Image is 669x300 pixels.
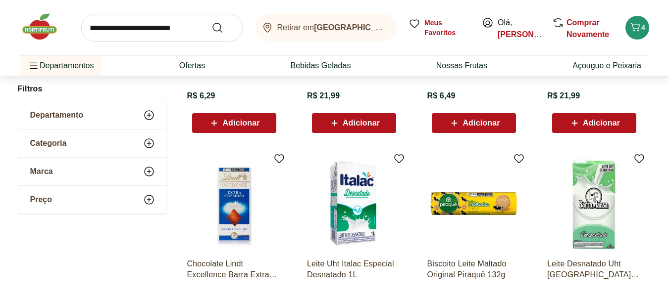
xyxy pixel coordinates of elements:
a: Leite Uht Italac Especial Desnatado 1L [307,258,401,280]
span: Adicionar [222,119,259,127]
span: Categoria [30,138,67,148]
button: Departamento [18,101,167,129]
button: Carrinho [625,16,649,40]
img: Chocolate Lindt Excellence Barra Extra Cremoso ao Leite 100g [187,157,281,251]
button: Marca [18,158,167,185]
span: R$ 21,99 [547,90,580,101]
span: Adicionar [583,119,620,127]
span: 4 [641,24,645,32]
button: Adicionar [312,113,396,133]
input: search [81,14,243,42]
a: Ofertas [179,60,205,72]
a: Bebidas Geladas [291,60,351,72]
button: Adicionar [192,113,276,133]
img: Biscoito Leite Maltado Original Piraquê 132g [427,157,521,251]
a: Leite Desnatado Uht [GEOGRAPHIC_DATA] 1L [547,258,641,280]
button: Adicionar [552,113,636,133]
button: Categoria [18,129,167,157]
span: Adicionar [463,119,500,127]
span: R$ 21,99 [307,90,340,101]
span: R$ 6,49 [427,90,455,101]
button: Retirar em[GEOGRAPHIC_DATA]/[GEOGRAPHIC_DATA] [255,14,397,42]
span: Olá, [498,17,542,41]
span: Adicionar [343,119,380,127]
span: Retirar em [277,23,387,32]
img: Leite Uht Italac Especial Desnatado 1L [307,157,401,251]
span: Departamento [30,110,84,120]
button: Submit Search [211,22,235,34]
a: [PERSON_NAME] [498,30,564,39]
button: Menu [28,54,40,78]
a: Açougue e Peixaria [572,60,641,72]
button: Preço [18,186,167,214]
a: Meus Favoritos [409,18,470,38]
span: Departamentos [28,54,94,78]
a: Comprar Novamente [566,18,609,39]
a: Chocolate Lindt Excellence Barra Extra Cremoso ao Leite 100g [187,258,281,280]
span: Marca [30,167,53,176]
a: Nossas Frutas [436,60,487,72]
span: R$ 6,29 [187,90,215,101]
button: Adicionar [432,113,516,133]
b: [GEOGRAPHIC_DATA]/[GEOGRAPHIC_DATA] [314,23,485,32]
span: Meus Favoritos [424,18,470,38]
span: Preço [30,195,52,205]
img: Leite Desnatado Uht Barra Mansa 1L [547,157,641,251]
a: Biscoito Leite Maltado Original Piraquê 132g [427,258,521,280]
img: Hortifruti [20,12,69,42]
h2: Filtros [18,79,167,99]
